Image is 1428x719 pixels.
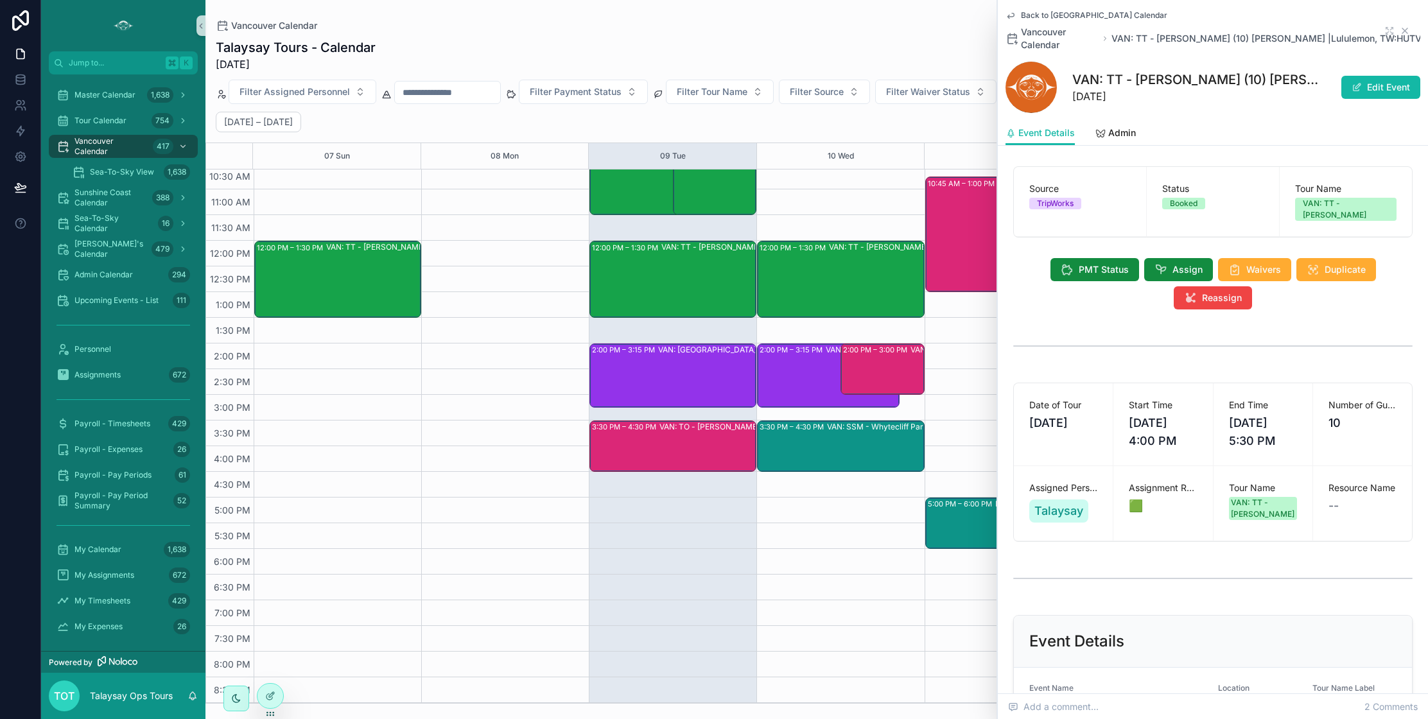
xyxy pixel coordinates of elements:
span: Tour Name [1295,182,1397,195]
div: 672 [169,367,190,383]
div: TripWorks [1037,198,1074,209]
button: 08 Mon [491,143,519,169]
a: Payroll - Expenses26 [49,438,198,461]
div: 2:00 PM – 3:15 PMVAN: [GEOGRAPHIC_DATA][PERSON_NAME] (4) [PERSON_NAME], TW:[PERSON_NAME]-UQWE [590,344,756,407]
span: Talaysay [1034,502,1083,520]
div: 12:00 PM – 1:30 PM [760,241,829,254]
span: 6:30 PM [211,582,254,593]
button: Select Button [779,80,870,104]
span: 1:30 PM [213,325,254,336]
span: Resource Name [1328,481,1397,494]
div: 26 [173,442,190,457]
a: Upcoming Events - List111 [49,289,198,312]
span: Assign [1172,263,1203,276]
span: Payroll - Timesheets [74,419,150,429]
span: 10 [1328,414,1397,432]
span: 12:30 PM [207,273,254,284]
span: 11:30 AM [208,222,254,233]
span: Admin Calendar [74,270,133,280]
a: My Calendar1,638 [49,538,198,561]
span: Upcoming Events - List [74,295,159,306]
span: 2:30 PM [211,376,254,387]
span: Payroll - Pay Period Summary [74,490,168,511]
span: 10:30 AM [206,171,254,182]
a: Sunshine Coast Calendar388 [49,186,198,209]
a: Vancouver Calendar417 [49,135,198,158]
span: Source [1029,182,1131,195]
span: Personnel [74,344,111,354]
span: 1:00 PM [213,299,254,310]
span: Powered by [49,657,92,668]
button: Select Button [229,80,376,104]
div: 2:00 PM – 3:00 PM [843,343,910,356]
div: VAN: TT - [PERSON_NAME] (1) [PERSON_NAME], TW:ECGK-RFMW [661,242,824,252]
div: 3:30 PM – 4:30 PM [592,420,659,433]
span: Tour Name [1229,481,1297,494]
span: Filter Source [790,85,844,98]
a: Admin [1095,121,1136,147]
button: Select Button [875,80,997,104]
div: VAN: [GEOGRAPHIC_DATA][PERSON_NAME] (2) [PERSON_NAME], TW:ZHYJ-YDWJ [826,345,964,355]
span: 4:00 PM [211,453,254,464]
span: My Expenses [74,621,123,632]
span: [PERSON_NAME]'s Calendar [74,239,146,259]
span: Vancouver Calendar [1021,26,1099,51]
div: 12:00 PM – 1:30 PMVAN: TT - [PERSON_NAME] (1) [PERSON_NAME], TW:ECGK-RFMW [590,241,756,317]
a: Admin Calendar294 [49,263,198,286]
span: -- [1328,497,1339,515]
div: VAN: TT - [PERSON_NAME] (6) [PERSON_NAME], TW:IBRT-DWPR [829,242,992,252]
div: 5:00 PM – 6:00 PMMAC SAILING SSM TOUR [926,498,1092,548]
span: Vancouver Calendar [74,136,148,157]
span: Assigned Personnel [1029,481,1097,494]
button: 10 Wed [828,143,854,169]
span: My Assignments [74,570,134,580]
a: Sea-To-Sky View1,638 [64,160,198,184]
div: Booked [1170,198,1197,209]
span: Filter Payment Status [530,85,622,98]
p: Talaysay Ops Tours [90,689,173,702]
a: Payroll - Pay Periods61 [49,463,198,487]
div: VAN: [GEOGRAPHIC_DATA][PERSON_NAME] (4) [PERSON_NAME], TW:[PERSON_NAME]-UQWE [658,345,821,355]
span: [DATE] [216,56,376,72]
a: Powered by [41,651,205,673]
div: 388 [152,190,173,205]
span: Event Name [1029,683,1074,693]
div: 2:00 PM – 3:15 PM [760,343,826,356]
h1: VAN: TT - [PERSON_NAME] (10) [PERSON_NAME] |Lululemon, TW:HUTV-HDXV [1072,71,1324,89]
div: VAN: TO - [PERSON_NAME] (6) [PERSON_NAME], TW:SFAY-SRCU [910,345,990,355]
div: 3:30 PM – 4:30 PMVAN: SSM - Whytecliff Park (1) [PERSON_NAME], TW:KQWE-EZMV [758,421,923,471]
span: Sunshine Coast Calendar [74,187,147,208]
span: 3:30 PM [211,428,254,438]
span: 6:00 PM [211,556,254,567]
div: VAN: TT - [PERSON_NAME] (2) MISA TOURS - Booking Number : 1183153 [326,242,489,252]
span: [DATE] 5:30 PM [1229,414,1297,450]
button: 07 Sun [324,143,350,169]
h2: [DATE] – [DATE] [224,116,293,128]
div: 5:00 PM – 6:00 PM [928,498,995,510]
span: [DATE] [1072,89,1324,104]
span: Date of Tour [1029,399,1097,411]
a: My Timesheets429 [49,589,198,612]
button: Edit Event [1341,76,1420,99]
button: Select Button [666,80,774,104]
span: End Time [1229,399,1297,411]
a: Personnel [49,338,198,361]
span: My Calendar [74,544,121,555]
div: 429 [168,416,190,431]
span: Filter Tour Name [677,85,747,98]
div: VAN: SSM - Whytecliff Park (1) [PERSON_NAME], TW:KQWE-EZMV [827,422,990,432]
span: Filter Assigned Personnel [239,85,350,98]
div: 2:00 PM – 3:15 PM [592,343,658,356]
div: 294 [168,267,190,282]
a: Event Details [1006,121,1075,146]
span: 12:00 PM [207,248,254,259]
span: Location [1218,683,1249,693]
span: Number of Guests [1328,399,1397,411]
a: Assignments672 [49,363,198,386]
div: 10:45 AM – 1:00 PMVAN: Workshop- ITBW (30) [PERSON_NAME] |FNHA Oral Health, TW:QTRX-CCWS [926,177,1067,291]
span: 7:00 PM [211,607,254,618]
button: Reassign [1174,286,1252,309]
div: 16 [158,216,173,231]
